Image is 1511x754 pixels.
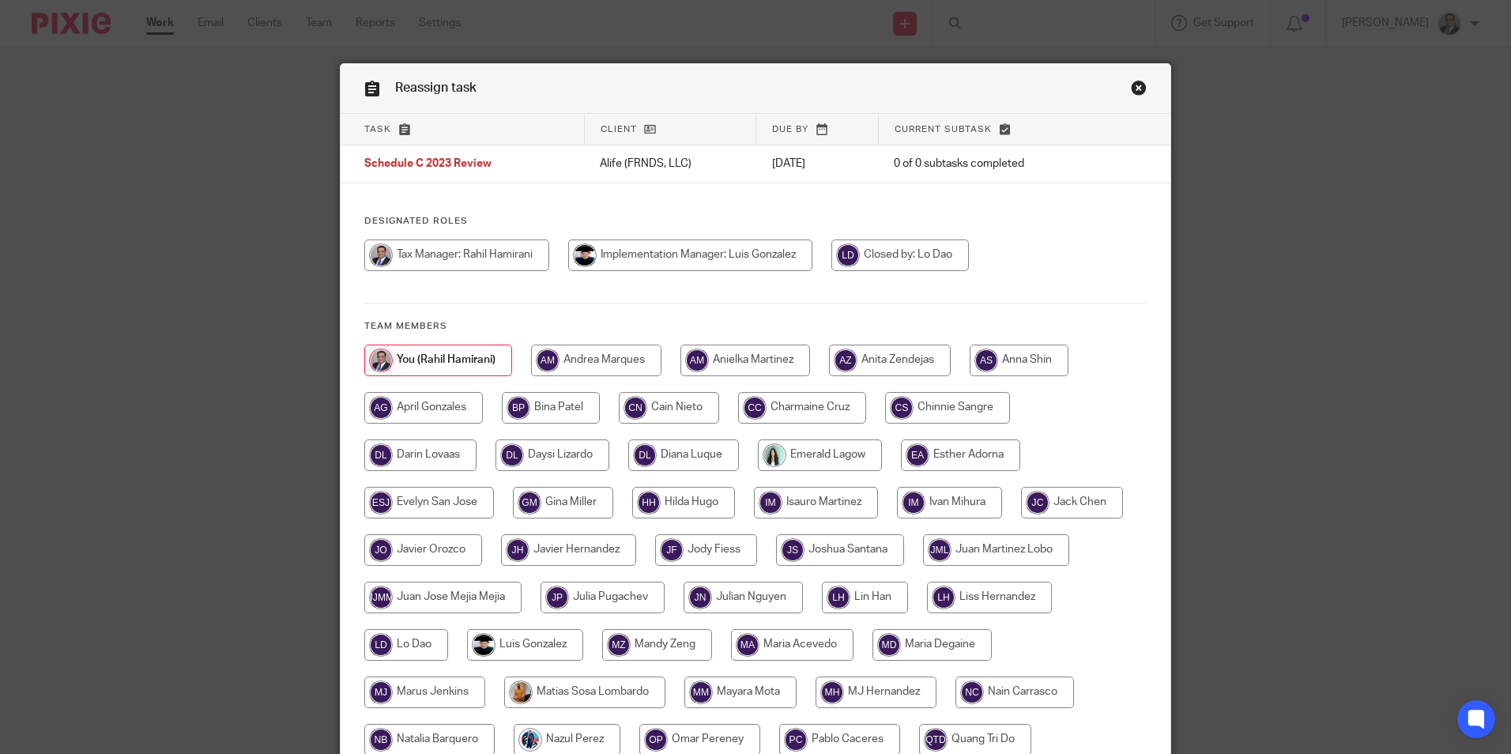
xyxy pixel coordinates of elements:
span: Client [601,125,637,134]
p: Alife (FRNDS, LLC) [600,156,740,172]
a: Close this dialog window [1131,80,1147,101]
td: 0 of 0 subtasks completed [878,145,1104,183]
h4: Designated Roles [364,215,1147,228]
p: [DATE] [772,156,863,172]
span: Task [364,125,391,134]
span: Reassign task [395,81,477,94]
span: Schedule C 2023 Review [364,159,492,170]
span: Current subtask [895,125,992,134]
h4: Team members [364,320,1147,333]
span: Due by [772,125,808,134]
